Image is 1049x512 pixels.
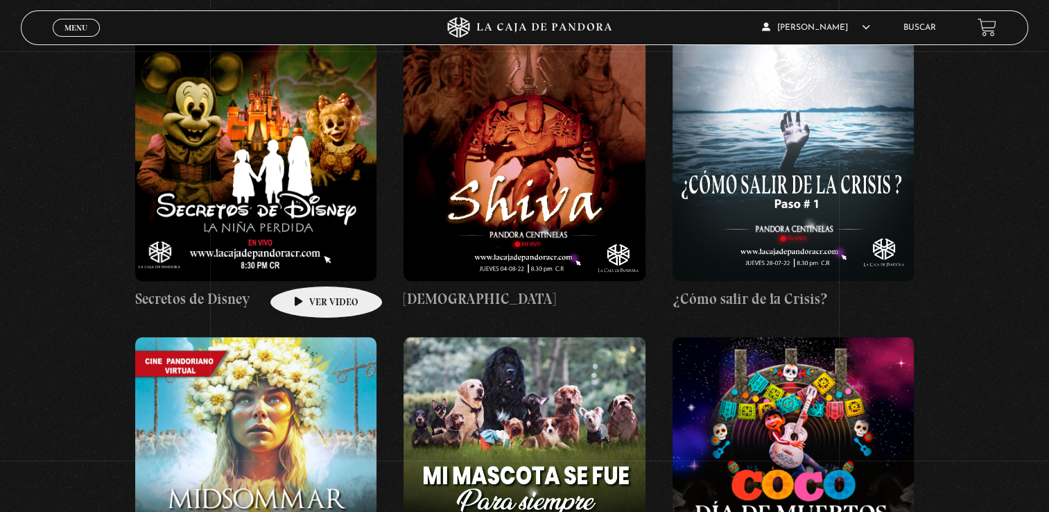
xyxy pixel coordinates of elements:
h4: Secretos de Disney [135,288,377,310]
h4: ¿Cómo salir de la Crisis? [673,288,914,310]
a: [DEMOGRAPHIC_DATA] [404,31,645,310]
a: ¿Cómo salir de la Crisis? [673,31,914,310]
a: View your shopping cart [978,18,996,37]
span: [PERSON_NAME] [762,24,870,32]
a: Secretos de Disney [135,31,377,310]
span: Cerrar [60,35,92,45]
a: Buscar [903,24,936,32]
span: Menu [64,24,87,32]
h4: [DEMOGRAPHIC_DATA] [404,288,645,310]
